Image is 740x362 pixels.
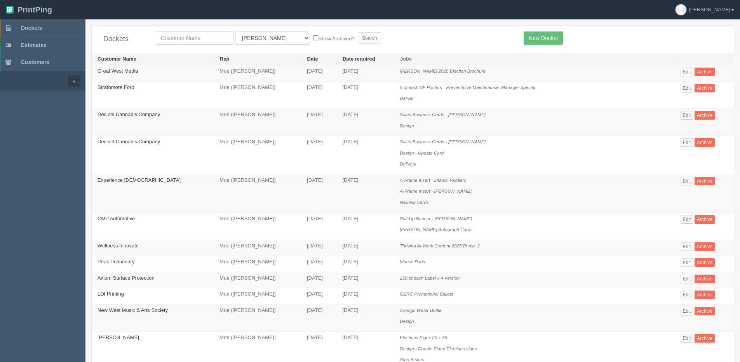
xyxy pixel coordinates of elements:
[400,216,472,221] i: Pull-Up Banner - [PERSON_NAME]
[695,291,715,299] a: Archive
[695,258,715,267] a: Archive
[98,243,139,249] a: Wellness Innovate
[301,288,336,305] td: [DATE]
[400,85,535,90] i: 5 of each SF Posters - Preventative Maintenance, Manager Special
[400,227,472,232] i: [PERSON_NAME] Autograph Cards
[98,177,181,183] a: Experience [DEMOGRAPHIC_DATA]
[681,275,693,283] a: Edit
[98,291,124,297] a: LDI Printing
[98,259,134,265] a: Peak Pulmonary
[400,200,429,205] i: Wishlist Cards
[400,335,447,340] i: Elections Signs 20 x 45
[681,84,693,92] a: Edit
[695,84,715,92] a: Archive
[400,123,414,128] i: Design
[214,288,301,305] td: Moe ([PERSON_NAME])
[400,243,480,248] i: Thriving At Work Content 2025 Phase 2
[681,242,693,251] a: Edit
[676,4,686,15] img: avatar_default-7531ab5dedf162e01f1e0bb0964e6a185e93c5c22dfe317fb01d7f8cd2b1632c.jpg
[98,216,135,221] a: CMP Automotive
[695,177,715,185] a: Archive
[214,240,301,256] td: Moe ([PERSON_NAME])
[301,136,336,174] td: [DATE]
[6,6,14,14] img: logo-3e63b451c926e2ac314895c53de4908e5d424f24456219fb08d385ab2e579770.png
[214,136,301,174] td: Moe ([PERSON_NAME])
[400,275,460,280] i: 250 of each Label x 4 Version
[98,139,160,144] a: Decibel Cannabis Company
[313,35,318,40] input: Show Archived?
[156,31,234,45] input: Customer Name
[301,240,336,256] td: [DATE]
[400,68,486,73] i: [PERSON_NAME] 2025 Election Brochure
[336,240,394,256] td: [DATE]
[394,53,674,65] th: Jobs
[695,242,715,251] a: Archive
[681,215,693,224] a: Edit
[214,109,301,136] td: Moe ([PERSON_NAME])
[98,307,168,313] a: New West Music & Arts Society
[301,256,336,272] td: [DATE]
[400,346,477,351] i: Design - Double Sided Elections signs
[400,291,453,296] i: GERC Promotional Ballots
[98,84,134,90] a: Strathmore Ford
[214,81,301,108] td: Moe ([PERSON_NAME])
[98,56,136,62] a: Customer Name
[695,275,715,283] a: Archive
[301,272,336,288] td: [DATE]
[214,212,301,240] td: Moe ([PERSON_NAME])
[98,334,139,340] a: [PERSON_NAME]
[695,215,715,224] a: Archive
[400,150,444,155] i: Design - Update Card
[681,111,693,120] a: Edit
[336,65,394,82] td: [DATE]
[681,291,693,299] a: Edit
[681,307,693,315] a: Edit
[301,65,336,82] td: [DATE]
[301,109,336,136] td: [DATE]
[400,318,414,324] i: Design
[400,259,425,264] i: Mouse Pads
[214,174,301,212] td: Moe ([PERSON_NAME])
[400,308,442,313] i: Contigo Water Bottle
[21,42,47,48] span: Estimates
[214,256,301,272] td: Moe ([PERSON_NAME])
[336,174,394,212] td: [DATE]
[681,138,693,147] a: Edit
[695,334,715,343] a: Archive
[336,212,394,240] td: [DATE]
[681,177,693,185] a: Edit
[681,68,693,76] a: Edit
[98,111,160,117] a: Decibel Cannabis Company
[400,188,471,193] i: A-Frame Insert - [PERSON_NAME]
[336,81,394,108] td: [DATE]
[400,112,486,117] i: Sales Business Cards - [PERSON_NAME]
[695,68,715,76] a: Archive
[301,81,336,108] td: [DATE]
[214,304,301,331] td: Moe ([PERSON_NAME])
[103,35,144,43] h4: Dockets
[214,65,301,82] td: Moe ([PERSON_NAME])
[313,34,354,43] label: Show Archived?
[21,59,49,65] span: Customers
[307,56,318,62] a: Date
[400,139,486,144] i: Sales Business Cards - [PERSON_NAME]
[214,272,301,288] td: Moe ([PERSON_NAME])
[695,138,715,147] a: Archive
[220,56,230,62] a: Rep
[336,288,394,305] td: [DATE]
[98,68,138,74] a: Great West Media
[400,178,466,183] i: A-Frame Insert - Infants Toddlers
[343,56,375,62] a: Date required
[681,334,693,343] a: Edit
[400,357,424,362] i: Step Stakes
[336,136,394,174] td: [DATE]
[336,272,394,288] td: [DATE]
[336,256,394,272] td: [DATE]
[358,32,381,44] input: Search
[98,275,155,281] a: Axiom Surface Protection
[695,111,715,120] a: Archive
[336,304,394,331] td: [DATE]
[400,161,416,166] i: Delivery
[681,258,693,267] a: Edit
[301,212,336,240] td: [DATE]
